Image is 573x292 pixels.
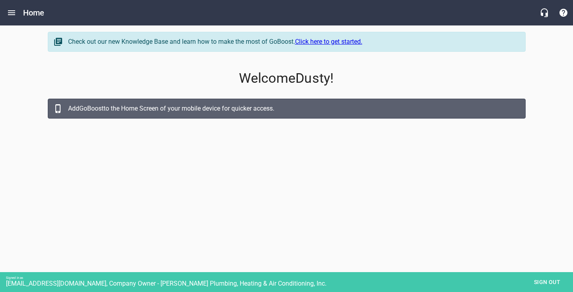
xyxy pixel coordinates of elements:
div: Check out our new Knowledge Base and learn how to make the most of GoBoost. [68,37,517,47]
div: [EMAIL_ADDRESS][DOMAIN_NAME], Company Owner - [PERSON_NAME] Plumbing, Heating & Air Conditioning,... [6,280,573,287]
button: Support Portal [554,3,573,22]
button: Open drawer [2,3,21,22]
p: Welcome Dusty ! [48,70,526,86]
button: Sign out [527,275,567,290]
div: Signed in as [6,276,573,280]
h6: Home [23,6,45,19]
div: Add GoBoost to the Home Screen of your mobile device for quicker access. [68,104,517,113]
a: Click here to get started. [295,38,362,45]
span: Sign out [530,277,564,287]
a: AddGoBoostto the Home Screen of your mobile device for quicker access. [48,99,526,119]
button: Live Chat [535,3,554,22]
